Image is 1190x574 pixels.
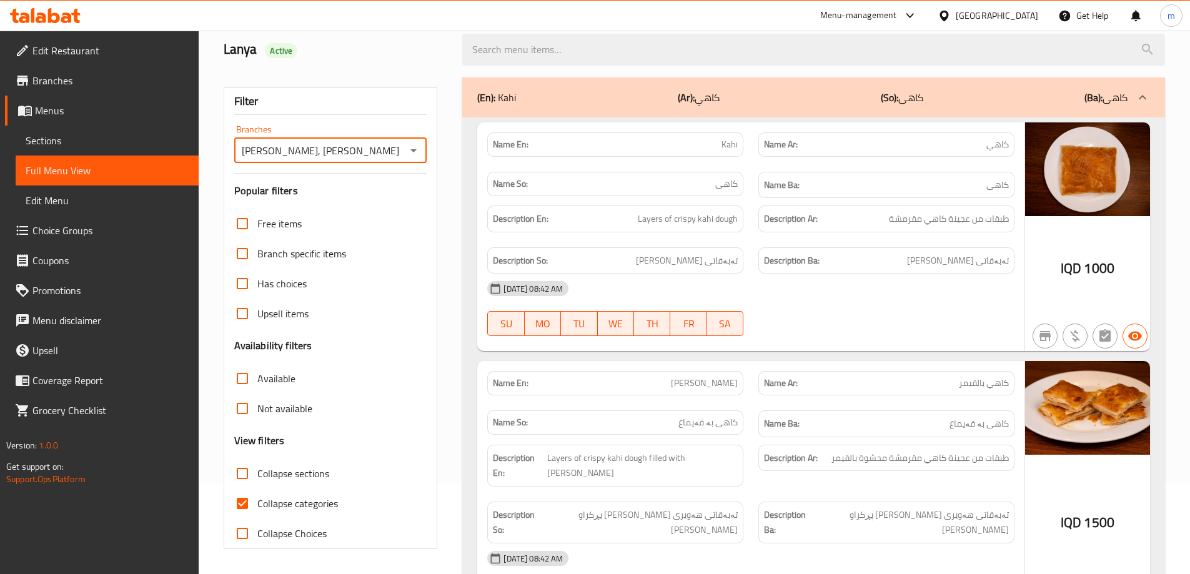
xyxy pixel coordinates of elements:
span: 1500 [1084,510,1114,535]
span: TU [566,315,592,333]
span: Branches [32,73,189,88]
div: Menu-management [820,8,897,23]
button: Available [1123,324,1148,349]
span: تەبەقاتی هەویری کاهی کریسپی [636,253,738,269]
span: Not available [257,401,312,416]
span: WE [603,315,629,333]
strong: Description Ar: [764,450,818,466]
a: Menus [5,96,199,126]
span: کاهی بە قەیماغ [950,416,1009,432]
span: Free items [257,216,302,231]
strong: Description En: [493,211,548,227]
span: کاهی [986,177,1009,193]
button: SA [707,311,743,336]
span: Branch specific items [257,246,346,261]
span: Collapse Choices [257,526,327,541]
strong: Name Ar: [764,138,798,151]
span: Coupons [32,253,189,268]
a: Menu disclaimer [5,305,199,335]
span: Upsell items [257,306,309,321]
span: Layers of crispy kahi dough filled with kaymak [547,450,738,481]
span: كاهي [986,138,1009,151]
button: FR [670,311,707,336]
span: 1000 [1084,256,1114,280]
strong: Name So: [493,177,528,191]
span: Has choices [257,276,307,291]
span: تەبەقاتی هەویری کاهی کریسپی [907,253,1009,269]
span: [PERSON_NAME] [671,377,738,390]
p: كاهي [678,90,720,105]
p: کاهی [1084,90,1128,105]
span: Coverage Report [32,373,189,388]
span: Collapse sections [257,466,329,481]
strong: Name Ar: [764,377,798,390]
span: m [1168,9,1175,22]
strong: Name En: [493,377,528,390]
a: Branches [5,66,199,96]
a: Coverage Report [5,365,199,395]
a: Edit Menu [16,186,199,215]
span: کاهی [715,177,738,191]
h3: Popular filters [234,184,427,198]
span: [DATE] 08:42 AM [498,553,568,565]
div: Filter [234,88,427,115]
span: Version: [6,437,37,453]
span: SA [712,315,738,333]
b: (Ar): [678,88,695,107]
span: Collapse categories [257,496,338,511]
a: Choice Groups [5,215,199,245]
button: SU [487,311,524,336]
a: Sections [16,126,199,156]
a: Upsell [5,335,199,365]
strong: Description So: [493,253,548,269]
span: SU [493,315,519,333]
a: Promotions [5,275,199,305]
b: (En): [477,88,495,107]
span: IQD [1061,256,1081,280]
input: search [462,34,1165,66]
span: طبقات من عجينة كاهي مقرمشة [889,211,1009,227]
span: IQD [1061,510,1081,535]
strong: Name Ba: [764,416,800,432]
a: Full Menu View [16,156,199,186]
h3: View filters [234,433,285,448]
button: Not has choices [1093,324,1118,349]
img: %D9%83%D8%A7%D9%87%D9%8A638904122106795974.jpg [1025,122,1150,216]
span: Layers of crispy kahi dough [638,211,738,227]
h2: Lanya [224,40,448,59]
strong: Name So: [493,416,528,429]
span: Get support on: [6,458,64,475]
button: WE [598,311,634,336]
span: Menus [35,103,189,118]
button: TU [561,311,597,336]
strong: Name Ba: [764,177,800,193]
span: کاهی بە قەیماغ [678,416,738,429]
strong: Name En: [493,138,528,151]
span: MO [530,315,556,333]
p: Kahi [477,90,516,105]
button: Open [405,142,422,159]
span: Active [265,45,297,57]
button: MO [525,311,561,336]
span: كاهي بالقيمر [959,377,1009,390]
strong: Description Ar: [764,211,818,227]
button: TH [634,311,670,336]
span: Promotions [32,283,189,298]
span: Edit Menu [26,193,189,208]
b: (Ba): [1084,88,1103,107]
span: تەبەقاتی هەویری کاهی کریسپی پڕکراو لە قەیماغ [543,507,738,538]
span: Grocery Checklist [32,403,189,418]
span: Available [257,371,295,386]
strong: Description En: [493,450,544,481]
span: طبقات من عجينة كاهي مقرمشة محشوة بالقيمر [831,450,1009,466]
span: Upsell [32,343,189,358]
span: Sections [26,133,189,148]
h3: Availability filters [234,339,312,353]
span: Full Menu View [26,163,189,178]
span: [DATE] 08:42 AM [498,283,568,295]
a: Support.OpsPlatform [6,471,86,487]
a: Coupons [5,245,199,275]
button: Purchased item [1063,324,1088,349]
strong: Description So: [493,507,540,538]
span: تەبەقاتی هەویری کاهی کریسپی پڕکراو لە قەیماغ [814,507,1009,538]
